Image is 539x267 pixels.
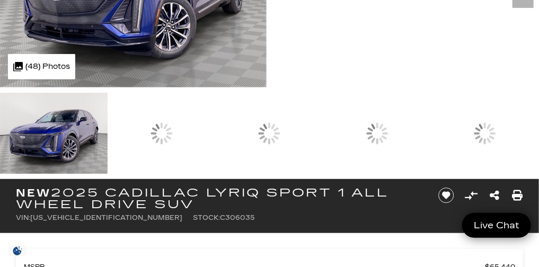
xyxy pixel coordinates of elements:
[5,245,30,256] section: Click to Open Cookie Consent Modal
[513,188,523,203] a: Print this New 2025 Cadillac LYRIQ Sport 1 All Wheel Drive SUV
[220,214,255,221] span: C306035
[16,187,423,210] h1: 2025 Cadillac LYRIQ Sport 1 All Wheel Drive SUV
[490,188,499,203] a: Share this New 2025 Cadillac LYRIQ Sport 1 All Wheel Drive SUV
[8,54,75,79] div: (48) Photos
[193,214,220,221] span: Stock:
[16,214,30,221] span: VIN:
[30,214,182,221] span: [US_VEHICLE_IDENTIFICATION_NUMBER]
[16,186,51,199] strong: New
[435,187,458,204] button: Save vehicle
[469,219,525,232] span: Live Chat
[462,213,531,238] a: Live Chat
[5,245,30,256] img: Opt-Out Icon
[463,188,479,203] button: Compare vehicle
